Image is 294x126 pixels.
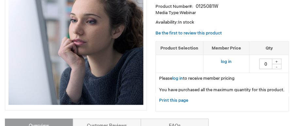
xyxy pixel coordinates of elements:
th: Product Selection [156,41,203,55]
th: Member Price [203,41,249,55]
a: Be the first to review this product [155,31,222,36]
a: Print this page [159,96,188,105]
input: Qty [259,59,272,69]
a: log in [172,76,183,81]
strong: Product Number [155,4,193,9]
th: Qty [249,41,289,55]
div: - [272,64,282,69]
div: + [272,59,282,64]
span: In stock [178,20,194,25]
div: 0125081W [196,3,218,10]
p: Availability: [155,19,289,26]
span: Please to receive member pricing [159,76,235,81]
p: Webinar [155,10,289,16]
p: You have purchased all the maximum quantity for this product. [159,87,286,93]
strong: Media Type: [155,10,180,15]
a: log in [221,59,232,64]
